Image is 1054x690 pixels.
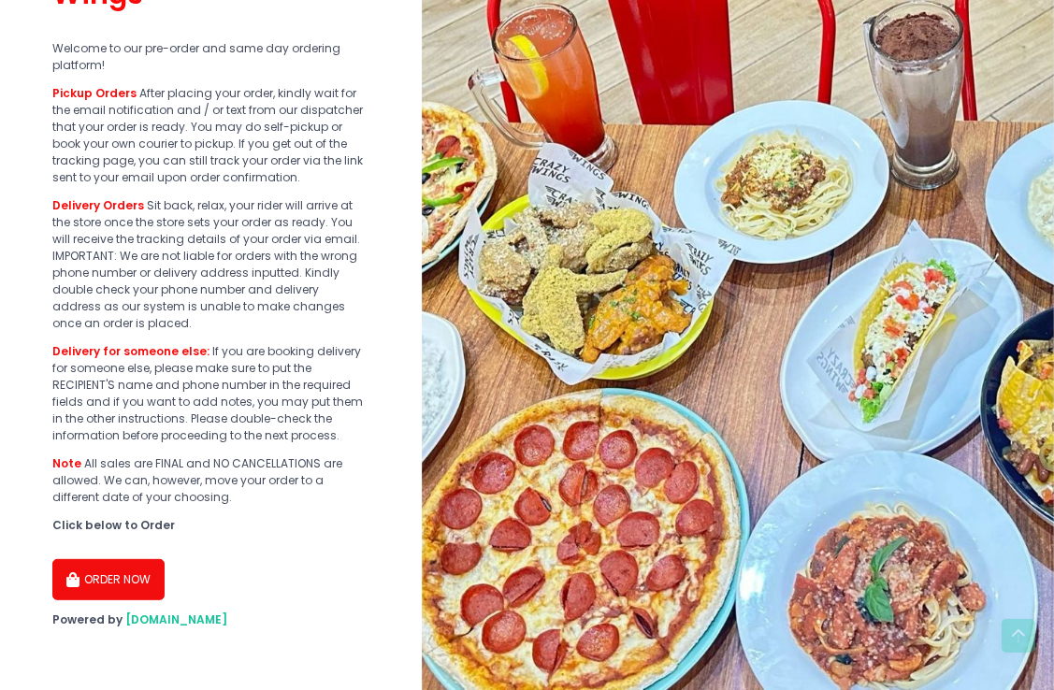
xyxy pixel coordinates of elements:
button: ORDER NOW [52,559,165,600]
div: Sit back, relax, your rider will arrive at the store once the store sets your order as ready. You... [52,197,369,332]
div: Welcome to our pre-order and same day ordering platform! [52,40,369,74]
b: Delivery Orders [52,197,144,213]
div: All sales are FINAL and NO CANCELLATIONS are allowed. We can, however, move your order to a diffe... [52,455,369,506]
b: Pickup Orders [52,85,137,101]
div: Powered by [52,611,369,628]
b: Delivery for someone else: [52,343,209,359]
div: After placing your order, kindly wait for the email notification and / or text from our dispatche... [52,85,369,186]
a: [DOMAIN_NAME] [125,611,227,627]
b: Note [52,455,81,471]
div: If you are booking delivery for someone else, please make sure to put the RECIPIENT'S name and ph... [52,343,369,444]
div: Click below to Order [52,517,369,534]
